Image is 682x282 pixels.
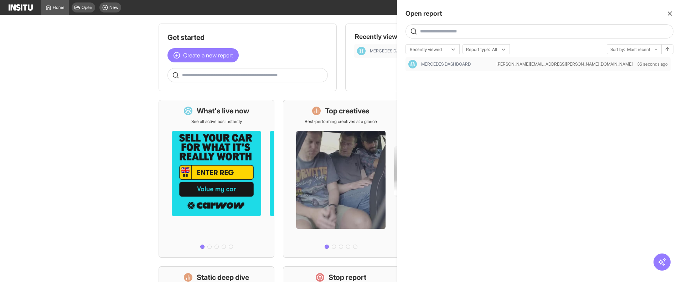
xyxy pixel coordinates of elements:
[466,47,490,52] span: Report type:
[496,61,633,67] span: [PERSON_NAME][EMAIL_ADDRESS][PERSON_NAME][DOMAIN_NAME]
[408,60,417,68] div: Dashboard
[405,9,442,19] h3: Open report
[610,47,625,52] span: Sort by:
[637,61,668,67] div: 12-Aug-2025 09:04
[421,61,471,67] span: MERCEDES DASHBOARD
[637,61,668,67] span: 36 seconds ago
[421,61,494,67] span: MERCEDES DASHBOARD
